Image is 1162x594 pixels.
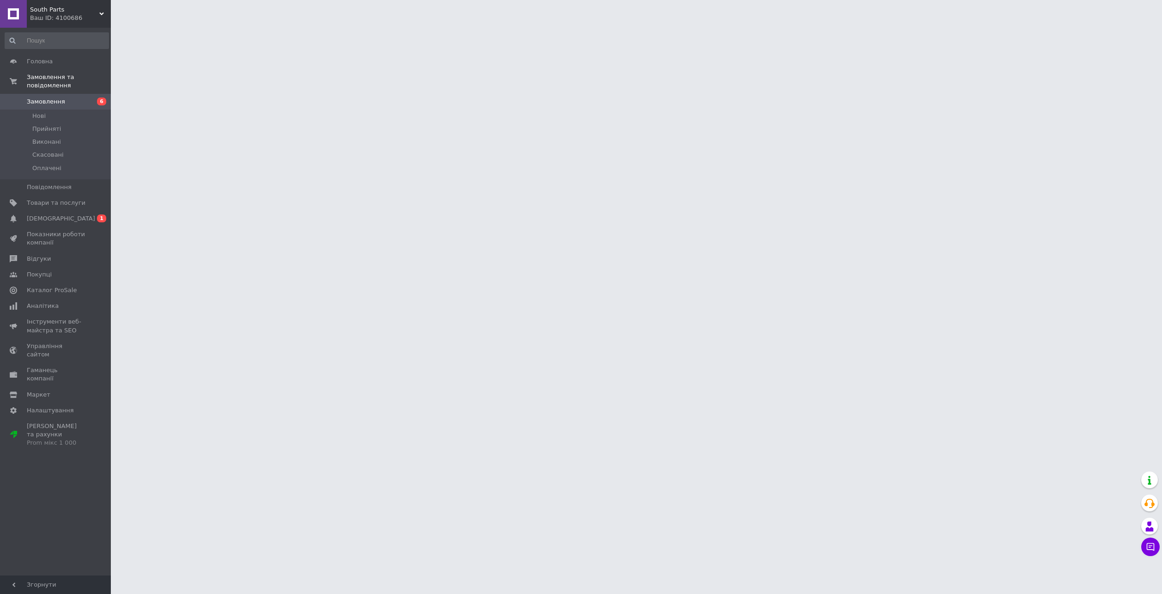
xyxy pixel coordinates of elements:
input: Пошук [5,32,109,49]
span: Маркет [27,391,50,399]
span: Замовлення [27,98,65,106]
span: Управління сайтом [27,342,85,359]
span: Нові [32,112,46,120]
span: Прийняті [32,125,61,133]
span: [DEMOGRAPHIC_DATA] [27,214,95,223]
span: Гаманець компанії [27,366,85,383]
span: Оплачені [32,164,61,172]
span: Замовлення та повідомлення [27,73,111,90]
span: Покупці [27,270,52,279]
span: Аналітика [27,302,59,310]
span: 1 [97,214,106,222]
span: Товари та послуги [27,199,85,207]
span: Каталог ProSale [27,286,77,294]
span: Показники роботи компанії [27,230,85,247]
div: Ваш ID: 4100686 [30,14,111,22]
span: Скасовані [32,151,64,159]
span: Відгуки [27,255,51,263]
span: Головна [27,57,53,66]
span: Виконані [32,138,61,146]
span: Інструменти веб-майстра та SEO [27,318,85,334]
span: [PERSON_NAME] та рахунки [27,422,85,447]
span: South Parts [30,6,99,14]
span: Налаштування [27,406,74,415]
button: Чат з покупцем [1141,538,1160,556]
div: Prom мікс 1 000 [27,439,85,447]
span: 6 [97,98,106,105]
span: Повідомлення [27,183,72,191]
